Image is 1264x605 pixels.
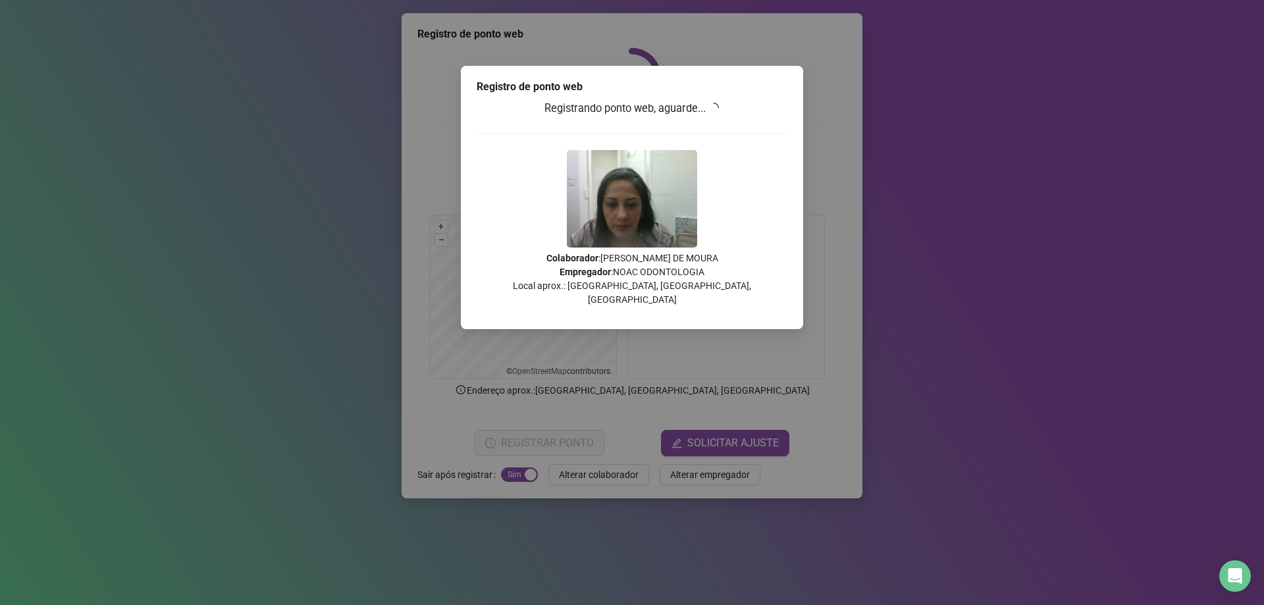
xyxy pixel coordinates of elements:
img: Z [567,150,697,248]
h3: Registrando ponto web, aguarde... [477,100,787,117]
div: Open Intercom Messenger [1219,560,1251,592]
strong: Colaborador [546,253,598,263]
strong: Empregador [560,267,611,277]
p: : [PERSON_NAME] DE MOURA : NOAC ODONTOLOGIA Local aprox.: [GEOGRAPHIC_DATA], [GEOGRAPHIC_DATA], [... [477,251,787,307]
span: loading [708,103,719,113]
div: Registro de ponto web [477,79,787,95]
